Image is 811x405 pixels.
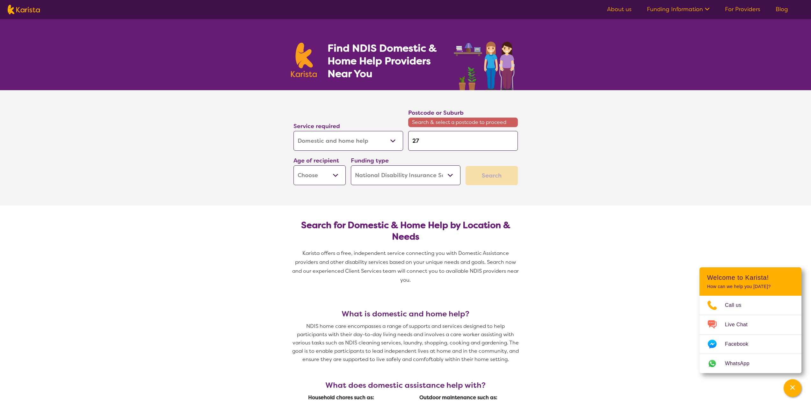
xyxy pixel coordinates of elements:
[293,157,339,164] label: Age of recipient
[452,34,520,90] img: domestic-help
[419,394,497,401] strong: Outdoor maintenance such as:
[607,5,632,13] a: About us
[408,118,518,127] span: Search & select a postcode to proceed
[299,220,513,242] h2: Search for Domestic & Home Help by Location & Needs
[291,381,520,390] h3: What does domestic assistance help with?
[291,309,520,318] h3: What is domestic and home help?
[707,284,794,289] p: How can we help you [DATE]?
[784,379,801,397] button: Channel Menu
[647,5,710,13] a: Funding Information
[328,42,445,80] h1: Find NDIS Domestic & Home Help Providers Near You
[725,339,756,349] span: Facebook
[351,157,389,164] label: Funding type
[725,359,757,368] span: WhatsApp
[308,394,374,401] strong: Household chores such as:
[699,354,801,373] a: Web link opens in a new tab.
[292,250,520,283] span: Karista offers a free, independent service connecting you with Domestic Assistance providers and ...
[776,5,788,13] a: Blog
[725,300,749,310] span: Call us
[707,274,794,281] h2: Welcome to Karista!
[699,296,801,373] ul: Choose channel
[408,109,464,117] label: Postcode or Suburb
[293,122,340,130] label: Service required
[291,322,520,364] p: NDIS home care encompasses a range of supports and services designed to help participants with th...
[725,5,760,13] a: For Providers
[725,320,755,329] span: Live Chat
[291,43,317,77] img: Karista logo
[699,267,801,373] div: Channel Menu
[8,5,40,14] img: Karista logo
[408,131,518,151] input: Type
